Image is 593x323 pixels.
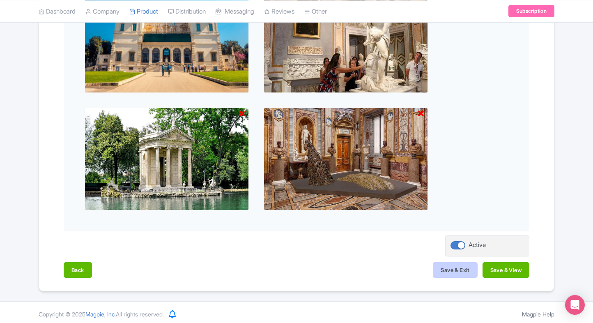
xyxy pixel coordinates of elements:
button: Save & View [483,262,529,278]
div: Active [469,240,486,250]
a: Subscription [508,5,554,17]
img: dvfvd405dimjt0oqdxhy.jpg [85,108,249,210]
button: Back [64,262,92,278]
button: Save & Exit [433,262,477,278]
img: kosx6ovrln7jtnftqzit.jpg [264,108,428,210]
div: Open Intercom Messenger [565,295,585,315]
a: Magpie Help [522,311,554,318]
span: Magpie, Inc. [85,311,116,318]
div: Copyright © 2025 All rights reserved. [34,310,169,318]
